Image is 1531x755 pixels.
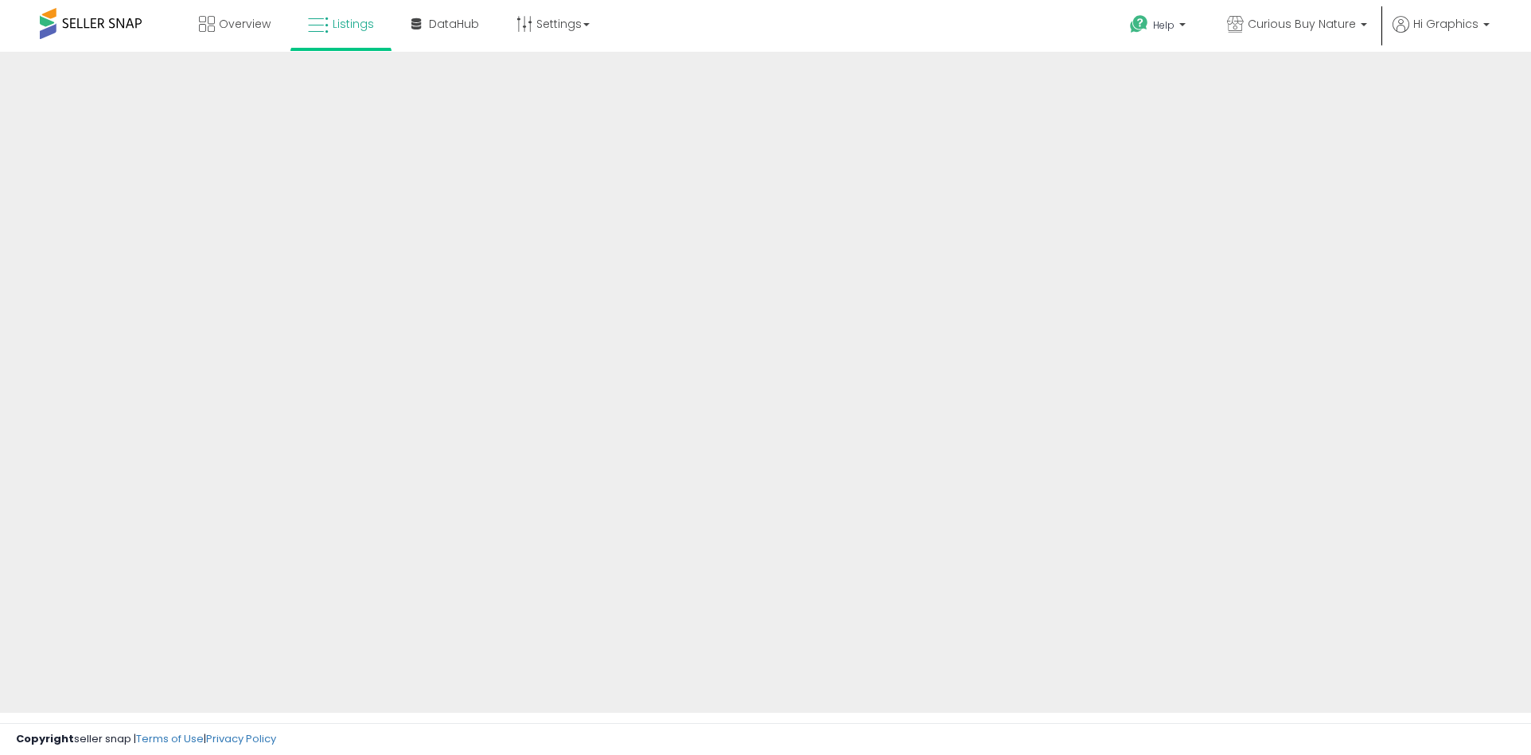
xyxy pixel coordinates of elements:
[1413,16,1478,32] span: Hi Graphics
[429,16,479,32] span: DataHub
[1248,16,1356,32] span: Curious Buy Nature
[1129,14,1149,34] i: Get Help
[1153,18,1175,32] span: Help
[1393,16,1490,52] a: Hi Graphics
[333,16,374,32] span: Listings
[219,16,271,32] span: Overview
[1117,2,1202,52] a: Help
